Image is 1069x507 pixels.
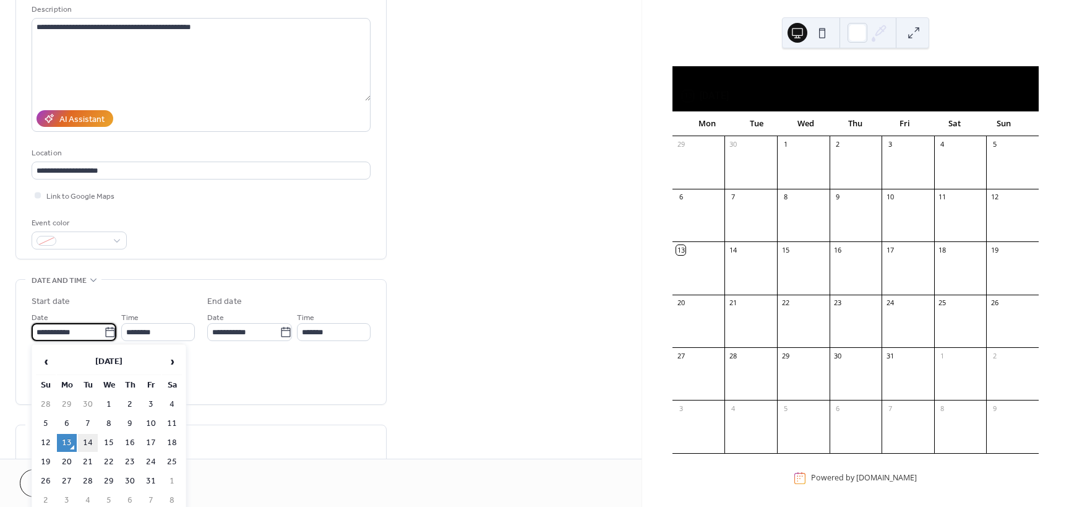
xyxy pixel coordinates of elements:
[979,111,1029,136] div: Sun
[728,193,737,202] div: 7
[20,469,96,497] button: Cancel
[78,415,98,433] td: 7
[781,298,790,308] div: 22
[682,111,732,136] div: Mon
[120,415,140,433] td: 9
[57,396,77,414] td: 29
[676,298,685,308] div: 20
[938,404,947,413] div: 8
[141,453,161,471] td: 24
[676,351,685,360] div: 27
[811,473,917,483] div: Powered by
[141,376,161,394] th: Fr
[36,376,56,394] th: Su
[990,298,999,308] div: 26
[120,434,140,452] td: 16
[36,110,113,127] button: AI Assistant
[78,434,98,452] td: 14
[99,453,119,471] td: 22
[732,111,781,136] div: Tue
[856,473,917,483] a: [DOMAIN_NAME]
[885,193,895,202] div: 10
[120,376,140,394] th: Th
[36,434,56,452] td: 12
[938,298,947,308] div: 25
[885,351,895,360] div: 31
[833,245,843,254] div: 16
[162,415,182,433] td: 11
[833,298,843,308] div: 23
[781,404,790,413] div: 5
[78,376,98,394] th: Tu
[672,66,1039,81] div: [DATE]
[32,217,124,230] div: Event color
[99,376,119,394] th: We
[207,295,242,308] div: End date
[46,190,114,203] span: Link to Google Maps
[676,140,685,149] div: 29
[59,113,105,126] div: AI Assistant
[121,311,139,324] span: Time
[141,396,161,414] td: 3
[162,434,182,452] td: 18
[57,349,161,375] th: [DATE]
[162,396,182,414] td: 4
[120,396,140,414] td: 2
[57,472,77,490] td: 27
[99,472,119,490] td: 29
[32,311,48,324] span: Date
[120,472,140,490] td: 30
[990,245,999,254] div: 19
[728,351,737,360] div: 28
[57,376,77,394] th: Mo
[78,472,98,490] td: 28
[885,140,895,149] div: 3
[120,453,140,471] td: 23
[781,111,831,136] div: Wed
[57,415,77,433] td: 6
[162,472,182,490] td: 1
[885,245,895,254] div: 17
[938,193,947,202] div: 11
[207,311,224,324] span: Date
[99,396,119,414] td: 1
[57,434,77,452] td: 13
[78,396,98,414] td: 30
[141,415,161,433] td: 10
[676,245,685,254] div: 13
[938,351,947,360] div: 1
[32,147,368,160] div: Location
[728,140,737,149] div: 30
[781,193,790,202] div: 8
[297,311,314,324] span: Time
[32,3,368,16] div: Description
[32,295,70,308] div: Start date
[990,404,999,413] div: 9
[833,193,843,202] div: 9
[162,453,182,471] td: 25
[990,193,999,202] div: 12
[831,111,880,136] div: Thu
[885,298,895,308] div: 24
[990,140,999,149] div: 5
[141,472,161,490] td: 31
[36,349,55,374] span: ‹
[36,415,56,433] td: 5
[78,453,98,471] td: 21
[833,404,843,413] div: 6
[57,453,77,471] td: 20
[728,404,737,413] div: 4
[163,349,181,374] span: ›
[781,245,790,254] div: 15
[938,140,947,149] div: 4
[141,434,161,452] td: 17
[990,351,999,360] div: 2
[36,453,56,471] td: 19
[32,274,87,287] span: Date and time
[99,415,119,433] td: 8
[781,351,790,360] div: 29
[676,193,685,202] div: 6
[885,404,895,413] div: 7
[676,404,685,413] div: 3
[880,111,930,136] div: Fri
